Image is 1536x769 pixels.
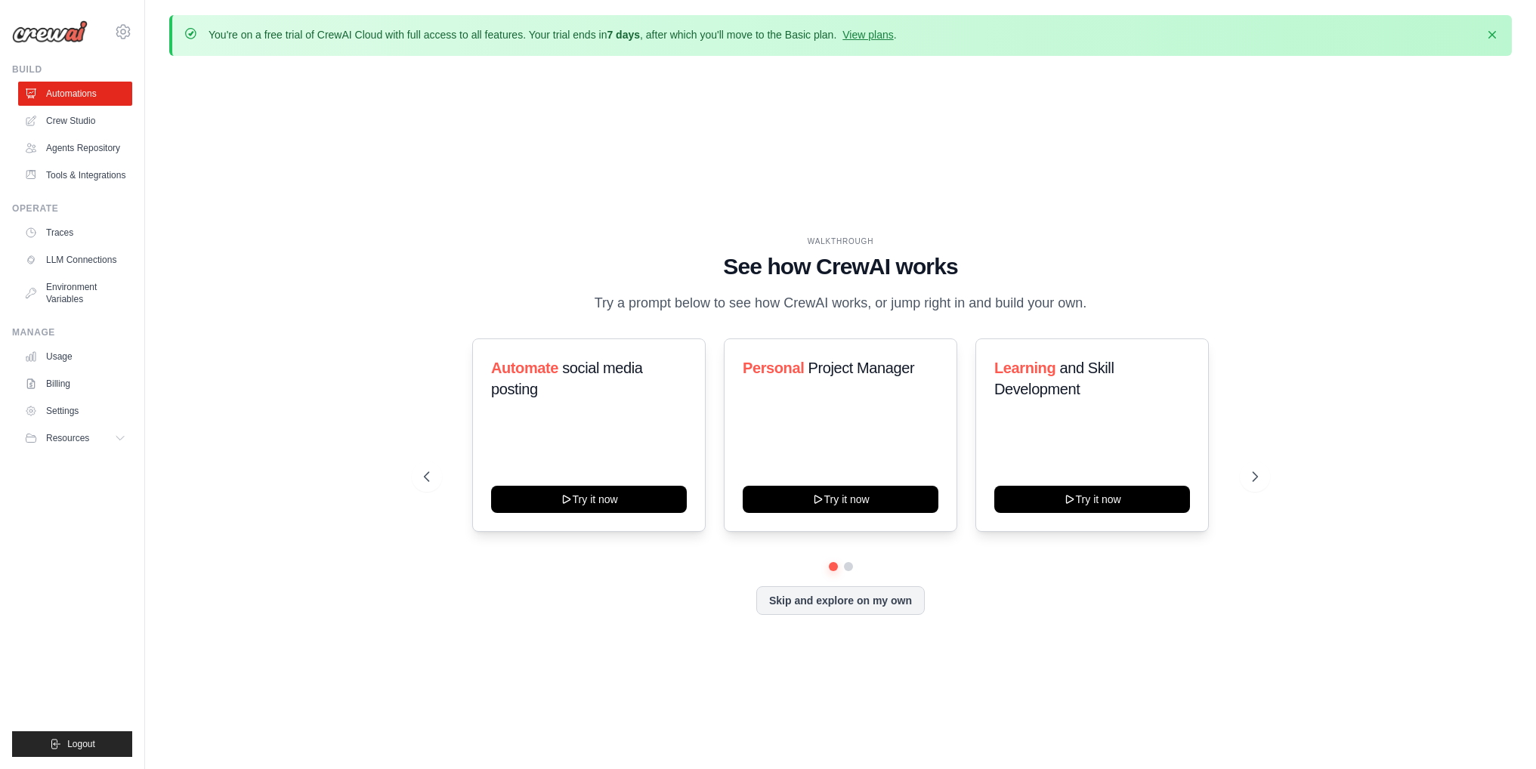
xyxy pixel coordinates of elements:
a: Environment Variables [18,275,132,311]
span: Resources [46,432,89,444]
button: Skip and explore on my own [756,586,925,615]
span: Learning [994,360,1055,376]
span: Logout [67,738,95,750]
a: Automations [18,82,132,106]
p: You're on a free trial of CrewAI Cloud with full access to all features. Your trial ends in , aft... [209,27,897,42]
p: Try a prompt below to see how CrewAI works, or jump right in and build your own. [587,292,1095,314]
div: Manage [12,326,132,338]
a: Usage [18,344,132,369]
button: Try it now [491,486,687,513]
a: Tools & Integrations [18,163,132,187]
a: Agents Repository [18,136,132,160]
span: Personal [743,360,804,376]
a: Traces [18,221,132,245]
div: Operate [12,202,132,215]
img: Logo [12,20,88,43]
button: Try it now [743,486,938,513]
strong: 7 days [607,29,640,41]
h1: See how CrewAI works [424,253,1258,280]
a: Crew Studio [18,109,132,133]
div: Build [12,63,132,76]
span: Automate [491,360,558,376]
button: Logout [12,731,132,757]
button: Try it now [994,486,1190,513]
span: Project Manager [808,360,914,376]
a: Billing [18,372,132,396]
div: WALKTHROUGH [424,236,1258,247]
a: LLM Connections [18,248,132,272]
a: Settings [18,399,132,423]
span: social media posting [491,360,643,397]
button: Resources [18,426,132,450]
a: View plans [842,29,893,41]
